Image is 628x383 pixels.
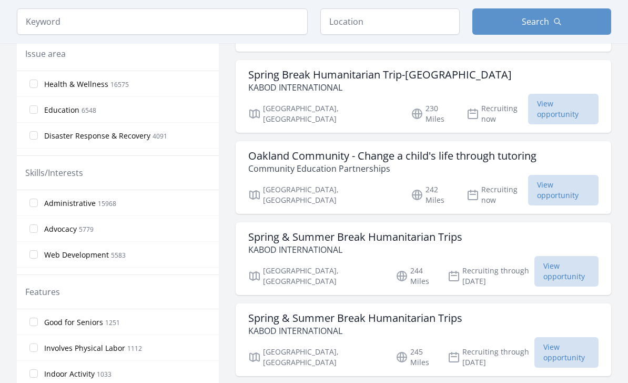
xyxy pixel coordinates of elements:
[17,8,308,35] input: Keyword
[396,347,435,368] p: 245 Miles
[29,224,38,233] input: Advocacy 5779
[29,369,38,378] input: Indoor Activity 1033
[248,325,462,337] p: KABOD INTERNATIONAL
[127,344,142,353] span: 1112
[153,132,167,141] span: 4091
[110,80,129,89] span: 16575
[248,103,398,124] p: [GEOGRAPHIC_DATA], [GEOGRAPHIC_DATA]
[248,266,383,287] p: [GEOGRAPHIC_DATA], [GEOGRAPHIC_DATA]
[105,318,120,327] span: 1251
[248,231,462,243] h3: Spring & Summer Break Humanitarian Trips
[448,347,534,368] p: Recruiting through [DATE]
[534,337,599,368] span: View opportunity
[29,105,38,114] input: Education 6548
[248,243,462,256] p: KABOD INTERNATIONAL
[25,47,66,60] legend: Issue area
[44,317,103,328] span: Good for Seniors
[467,103,528,124] p: Recruiting now
[236,303,611,376] a: Spring & Summer Break Humanitarian Trips KABOD INTERNATIONAL [GEOGRAPHIC_DATA], [GEOGRAPHIC_DATA]...
[98,199,116,208] span: 15968
[396,266,435,287] p: 244 Miles
[111,251,126,260] span: 5583
[248,347,383,368] p: [GEOGRAPHIC_DATA], [GEOGRAPHIC_DATA]
[79,225,94,234] span: 5779
[44,343,125,353] span: Involves Physical Labor
[248,162,536,175] p: Community Education Partnerships
[44,105,79,115] span: Education
[29,250,38,259] input: Web Development 5583
[236,141,611,214] a: Oakland Community - Change a child's life through tutoring Community Education Partnerships [GEOG...
[522,15,549,28] span: Search
[248,312,462,325] h3: Spring & Summer Break Humanitarian Trips
[528,94,599,124] span: View opportunity
[448,266,534,287] p: Recruiting through [DATE]
[44,198,96,209] span: Administrative
[236,60,611,133] a: Spring Break Humanitarian Trip-[GEOGRAPHIC_DATA] KABOD INTERNATIONAL [GEOGRAPHIC_DATA], [GEOGRAPH...
[25,286,60,298] legend: Features
[320,8,460,35] input: Location
[29,131,38,140] input: Disaster Response & Recovery 4091
[25,166,83,179] legend: Skills/Interests
[29,80,38,88] input: Health & Wellness 16575
[236,222,611,295] a: Spring & Summer Break Humanitarian Trips KABOD INTERNATIONAL [GEOGRAPHIC_DATA], [GEOGRAPHIC_DATA]...
[44,131,150,141] span: Disaster Response & Recovery
[29,343,38,352] input: Involves Physical Labor 1112
[44,250,109,260] span: Web Development
[472,8,612,35] button: Search
[29,199,38,207] input: Administrative 15968
[411,184,454,205] p: 242 Miles
[248,81,512,94] p: KABOD INTERNATIONAL
[534,256,599,287] span: View opportunity
[467,184,528,205] p: Recruiting now
[97,370,112,379] span: 1033
[29,318,38,326] input: Good for Seniors 1251
[411,103,454,124] p: 230 Miles
[44,224,77,234] span: Advocacy
[528,175,599,205] span: View opportunity
[248,68,512,81] h3: Spring Break Humanitarian Trip-[GEOGRAPHIC_DATA]
[248,150,536,162] h3: Oakland Community - Change a child's life through tutoring
[44,369,95,379] span: Indoor Activity
[82,106,96,115] span: 6548
[44,79,108,90] span: Health & Wellness
[248,184,398,205] p: [GEOGRAPHIC_DATA], [GEOGRAPHIC_DATA]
